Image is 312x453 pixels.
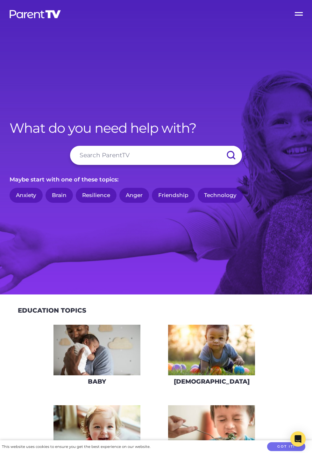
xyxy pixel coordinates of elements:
[10,174,302,185] p: Maybe start with one of these topics:
[2,443,150,450] div: This website uses cookies to ensure you get the best experience on our website.
[70,146,242,165] input: Search ParentTV
[88,378,106,385] h3: Baby
[267,442,305,451] button: Got it!
[290,431,306,447] div: Open Intercom Messenger
[53,324,141,390] a: Baby
[174,378,250,385] h3: [DEMOGRAPHIC_DATA]
[168,325,255,375] img: iStock-620709410-275x160.jpg
[76,188,117,203] a: Resilience
[46,188,73,203] a: Brain
[9,10,61,19] img: parenttv-logo-white.4c85aaf.svg
[10,188,43,203] a: Anxiety
[198,188,243,203] a: Technology
[220,146,242,165] input: Submit
[119,188,149,203] a: Anger
[18,307,86,314] h2: Education Topics
[53,325,140,375] img: AdobeStock_144860523-275x160.jpeg
[10,120,302,136] h1: What do you need help with?
[168,324,255,390] a: [DEMOGRAPHIC_DATA]
[152,188,195,203] a: Friendship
